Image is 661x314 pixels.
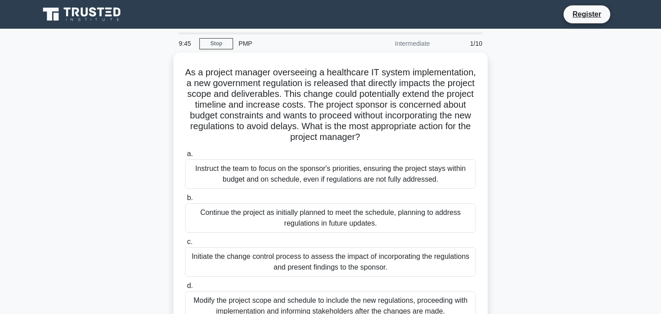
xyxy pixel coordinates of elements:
[187,150,193,157] span: a.
[567,9,607,20] a: Register
[199,38,233,49] a: Stop
[173,35,199,52] div: 9:45
[187,238,192,245] span: c.
[187,194,193,201] span: b.
[435,35,488,52] div: 1/10
[233,35,357,52] div: PMP
[185,203,476,233] div: Continue the project as initially planned to meet the schedule, planning to address regulations i...
[185,247,476,277] div: Initiate the change control process to assess the impact of incorporating the regulations and pre...
[357,35,435,52] div: Intermediate
[185,159,476,189] div: Instruct the team to focus on the sponsor's priorities, ensuring the project stays within budget ...
[187,282,193,289] span: d.
[184,67,477,143] h5: As a project manager overseeing a healthcare IT system implementation, a new government regulatio...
